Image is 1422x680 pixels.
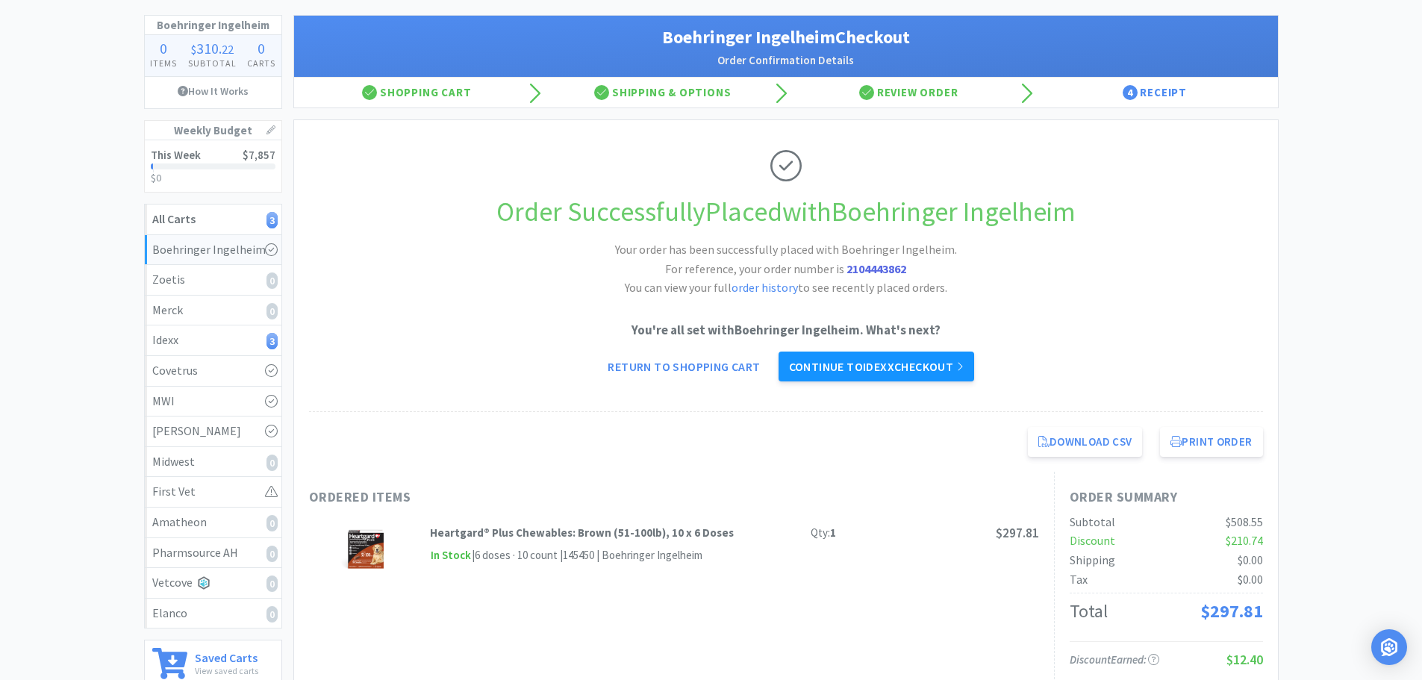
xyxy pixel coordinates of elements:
[160,39,167,57] span: 0
[811,524,836,542] div: Qty:
[472,548,558,562] span: | 6 doses · 10 count
[309,190,1263,234] h1: Order Successfully Placed with Boehringer Ingelheim
[145,140,281,192] a: This Week$7,857$0
[191,42,196,57] span: $
[665,261,906,276] span: For reference, your order number is
[145,599,281,628] a: Elanco0
[145,16,281,35] h1: Boehringer Ingelheim
[145,325,281,356] a: Idexx3
[1028,427,1143,457] a: Download CSV
[258,39,265,57] span: 0
[152,270,274,290] div: Zoetis
[145,477,281,508] a: First Vet
[196,39,219,57] span: 310
[152,361,274,381] div: Covetrus
[1226,514,1263,529] span: $508.55
[558,546,702,564] div: | 145450 | Boehringer Ingelheim
[152,482,274,502] div: First Vet
[152,392,274,411] div: MWI
[182,41,242,56] div: .
[266,212,278,228] i: 3
[145,235,281,266] a: Boehringer Ingelheim
[145,447,281,478] a: Midwest0
[1070,551,1115,570] div: Shipping
[243,148,275,162] span: $7,857
[1238,572,1263,587] span: $0.00
[1070,570,1088,590] div: Tax
[145,538,281,569] a: Pharmsource AH0
[1070,652,1159,667] span: Discount Earned:
[309,487,757,508] h1: Ordered Items
[152,543,274,563] div: Pharmsource AH
[152,452,274,472] div: Midwest
[1160,427,1262,457] button: Print Order
[266,272,278,289] i: 0
[1123,85,1138,100] span: 4
[309,23,1263,52] h1: Boehringer Ingelheim Checkout
[1226,533,1263,548] span: $210.74
[309,320,1263,340] p: You're all set with Boehringer Ingelheim . What's next?
[1070,531,1115,551] div: Discount
[145,508,281,538] a: Amatheon0
[266,575,278,592] i: 0
[145,56,183,70] h4: Items
[266,303,278,319] i: 0
[145,205,281,235] a: All Carts3
[732,280,798,295] a: order history
[1070,513,1115,532] div: Subtotal
[152,513,274,532] div: Amatheon
[1070,597,1108,626] div: Total
[266,455,278,471] i: 0
[1070,487,1263,508] h1: Order Summary
[597,352,770,381] a: Return to Shopping Cart
[152,331,274,350] div: Idexx
[152,211,196,226] strong: All Carts
[786,78,1032,107] div: Review Order
[562,240,1010,298] h2: Your order has been successfully placed with Boehringer Ingelheim. You can view your full to see ...
[430,546,472,565] span: In Stock
[145,121,281,140] h1: Weekly Budget
[266,333,278,349] i: 3
[830,525,836,540] strong: 1
[182,56,242,70] h4: Subtotal
[145,265,281,296] a: Zoetis0
[294,78,540,107] div: Shopping Cart
[152,301,274,320] div: Merck
[309,52,1263,69] h2: Order Confirmation Details
[1226,651,1263,668] span: $12.40
[222,42,234,57] span: 22
[145,356,281,387] a: Covetrus
[1238,552,1263,567] span: $0.00
[152,604,274,623] div: Elanco
[430,525,734,540] strong: Heartgard® Plus Chewables: Brown (51-100lb), 10 x 6 Doses
[340,524,392,576] img: 041e459000f84ed8b94a956c30ded366_409476.jpg
[846,261,906,276] strong: 2104443862
[779,352,974,381] a: Continue toIdexxcheckout
[145,417,281,447] a: [PERSON_NAME]
[1032,78,1278,107] div: Receipt
[266,546,278,562] i: 0
[145,568,281,599] a: Vetcove0
[145,387,281,417] a: MWI
[195,648,258,664] h6: Saved Carts
[152,573,274,593] div: Vetcove
[145,296,281,326] a: Merck0
[242,56,281,70] h4: Carts
[1371,629,1407,665] div: Open Intercom Messenger
[195,664,258,678] p: View saved carts
[266,515,278,531] i: 0
[151,171,161,184] span: $0
[151,149,201,160] h2: This Week
[266,606,278,623] i: 0
[1200,599,1263,623] span: $297.81
[145,77,281,105] a: How It Works
[996,525,1039,541] span: $297.81
[540,78,786,107] div: Shipping & Options
[152,240,274,260] div: Boehringer Ingelheim
[152,422,274,441] div: [PERSON_NAME]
